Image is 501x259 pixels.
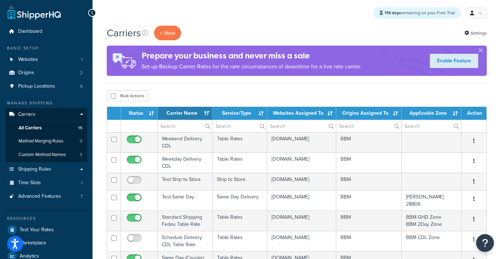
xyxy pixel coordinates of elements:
span: All Carriers [19,125,42,131]
span: Custom Method Names [19,152,66,158]
td: [PERSON_NAME] 28806 [402,190,462,211]
li: Origins [5,66,87,79]
input: Search [213,120,267,132]
a: ShipperHQ Home [7,5,61,20]
li: Pickup Locations [5,80,87,93]
th: Carrier Name: activate to sort column ascending [158,107,213,120]
td: BBM CDL Zone [402,231,462,251]
a: Custom Method Names 3 [5,148,87,161]
span: 1 [81,180,83,186]
button: + New [154,26,181,40]
td: Ship to Store [213,173,267,190]
li: Custom Method Names [5,148,87,161]
input: Search [158,120,212,132]
td: [DOMAIN_NAME] [267,152,336,173]
li: Carriers [5,108,87,162]
th: Status: activate to sort column ascending [121,107,158,120]
span: Time Slots [18,180,41,186]
td: Table Rates [213,152,267,173]
span: 3 [80,152,82,158]
td: Table Rates [213,211,267,231]
td: Weekday Delivery CDL [158,152,213,173]
div: Basic Setup [5,45,87,51]
span: Pickup Locations [18,83,55,89]
td: [DOMAIN_NAME] [267,190,336,211]
td: BBM [336,152,402,173]
span: Advanced Features [18,193,61,200]
a: Enable Feature [430,54,478,68]
a: Marketplace [5,237,87,249]
input: Search [336,120,402,132]
td: Test Same Day [158,190,213,211]
th: Service/Type: activate to sort column ascending [213,107,267,120]
a: Advanced Features 7 [5,190,87,203]
input: Search [267,120,336,132]
td: Test Ship to Store [158,173,213,190]
li: Time Slots [5,176,87,190]
a: Test Your Rates [5,223,87,236]
td: BBM [336,211,402,231]
span: Dashboard [18,29,42,35]
a: Pickup Locations 0 [5,80,87,93]
td: Schedule Delivery CDL Table Rate [158,231,213,251]
td: BBM [336,173,402,190]
a: Method Merging Rules 0 [5,135,87,148]
td: Table Rates [213,231,267,251]
img: ad-rules-rateshop-fe6ec290ccb7230408bd80ed9643f0289d75e0ffd9eb532fc0e269fcd187b520.png [107,46,142,76]
a: Websites 1 [5,53,87,66]
td: [DOMAIN_NAME] [267,132,336,152]
li: Websites [5,53,87,66]
strong: 119 days [385,10,401,16]
a: Carriers [5,108,87,121]
p: Set up Backup Carrier Rates for the rare circumstances of downtime for a live rate carrier. [142,62,362,72]
span: Method Merging Rules [19,138,63,144]
div: Manage Shipping [5,100,87,106]
a: Settings [464,28,487,38]
a: All Carriers 15 [5,121,87,135]
div: Resources [5,216,87,222]
a: Dashboard [5,25,87,38]
td: [DOMAIN_NAME] [267,173,336,190]
span: 2 [80,70,83,76]
td: BBM [336,231,402,251]
span: Origins [18,70,34,76]
span: 1 [81,57,83,63]
span: Shipping Rules [18,166,51,172]
th: Websites Assigned To: activate to sort column ascending [267,107,336,120]
span: 7 [80,193,83,200]
td: [DOMAIN_NAME] [267,231,336,251]
li: Method Merging Rules [5,135,87,148]
span: 0 [80,83,83,89]
td: Standard Shipping Fedex Table Rate [158,211,213,231]
h4: Prepare your business and never miss a sale [142,50,362,62]
th: Applicable Zone: activate to sort column ascending [402,107,462,120]
a: Origins 2 [5,66,87,79]
a: Time Slots 1 [5,176,87,190]
button: Bulk Actions [107,90,148,101]
td: Table Rates [213,132,267,152]
input: Search [402,120,461,132]
a: Shipping Rules [5,163,87,176]
td: [DOMAIN_NAME] [267,211,336,231]
li: Advanced Features [5,190,87,203]
span: Test Your Rates [20,227,54,233]
span: Marketplace [20,240,46,246]
td: Same Day Delivery [213,190,267,211]
td: Weekend Delivery CDL [158,132,213,152]
li: All Carriers [5,121,87,135]
th: Origins Assigned To: activate to sort column ascending [336,107,402,120]
td: BBM [336,132,402,152]
div: remaining on your Free Trial [373,7,461,19]
span: Websites [18,57,38,63]
td: BBM [336,190,402,211]
h1: Carriers [107,26,141,40]
td: BBM GHD Zone BBM 2Day Zone [402,211,462,231]
span: 15 [78,125,82,131]
span: 0 [80,138,82,144]
button: Open Resource Center [476,234,494,252]
span: Carriers [18,112,36,118]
